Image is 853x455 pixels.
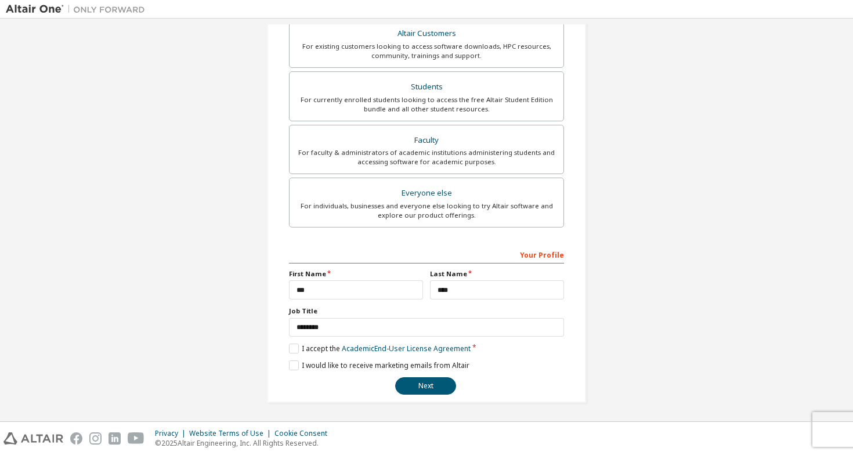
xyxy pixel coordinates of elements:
img: facebook.svg [70,432,82,445]
div: For existing customers looking to access software downloads, HPC resources, community, trainings ... [297,42,556,60]
div: Faculty [297,132,556,149]
div: For currently enrolled students looking to access the free Altair Student Edition bundle and all ... [297,95,556,114]
div: Cookie Consent [274,429,334,438]
a: Academic End-User License Agreement [342,344,471,353]
div: For individuals, businesses and everyone else looking to try Altair software and explore our prod... [297,201,556,220]
img: youtube.svg [128,432,144,445]
div: Privacy [155,429,189,438]
label: Job Title [289,306,564,316]
div: Your Profile [289,245,564,263]
div: For faculty & administrators of academic institutions administering students and accessing softwa... [297,148,556,167]
button: Next [395,377,456,395]
p: © 2025 Altair Engineering, Inc. All Rights Reserved. [155,438,334,448]
label: I accept the [289,344,471,353]
div: Website Terms of Use [189,429,274,438]
label: First Name [289,269,423,279]
img: linkedin.svg [109,432,121,445]
div: Students [297,79,556,95]
label: I would like to receive marketing emails from Altair [289,360,469,370]
img: instagram.svg [89,432,102,445]
div: Everyone else [297,185,556,201]
div: Altair Customers [297,26,556,42]
label: Last Name [430,269,564,279]
img: Altair One [6,3,151,15]
img: altair_logo.svg [3,432,63,445]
